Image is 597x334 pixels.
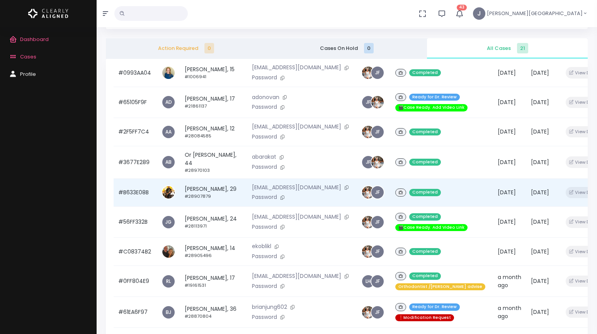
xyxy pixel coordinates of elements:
span: 🎬Case Ready. Add Video Link [395,104,468,111]
td: [PERSON_NAME], 29 [180,178,247,207]
p: Password [252,74,352,82]
p: [EMAIL_ADDRESS][DOMAIN_NAME] [252,183,352,192]
td: #3677E289 [114,146,157,178]
a: JF [371,67,384,79]
p: [EMAIL_ADDRESS][DOMAIN_NAME] [252,63,352,72]
span: [DATE] [531,98,549,106]
span: ❗Modification Request [395,314,454,322]
a: AA [162,126,175,138]
a: JG [162,216,175,228]
td: [PERSON_NAME], 36 [180,297,247,328]
p: Password [252,313,352,322]
span: Completed [409,189,441,196]
small: #28907879 [185,193,211,199]
span: Completed [409,128,441,136]
small: #19161531 [185,282,206,288]
span: Completed [409,248,441,255]
p: Password [252,133,352,141]
a: JF [371,126,384,138]
small: #28084585 [185,133,211,139]
span: Cases On Hold [273,45,421,52]
span: Completed [409,69,441,77]
td: Or [PERSON_NAME], 44 [180,146,247,178]
span: [DATE] [531,248,549,255]
a: JF [362,156,374,168]
span: [DATE] [498,158,516,166]
small: #1006941 [185,74,206,80]
td: [PERSON_NAME], 12 [180,118,247,146]
small: #28870804 [185,313,211,319]
small: #28113971 [185,223,207,229]
td: #C08374B2 [114,238,157,266]
p: [EMAIL_ADDRESS][DOMAIN_NAME] [252,272,352,281]
td: [PERSON_NAME], 14 [180,238,247,266]
span: All Cases [433,45,582,52]
a: Logo Horizontal [28,5,68,22]
td: [PERSON_NAME], 15 [180,59,247,87]
span: [PERSON_NAME][GEOGRAPHIC_DATA] [487,10,583,17]
p: [EMAIL_ADDRESS][DOMAIN_NAME] [252,123,352,131]
span: Action Required [112,45,260,52]
span: Ready for Dr. Review [409,94,460,101]
small: #21861137 [185,103,207,109]
td: [PERSON_NAME], 24 [180,207,247,238]
a: LH [362,275,374,288]
span: Completed [409,213,441,221]
span: [DATE] [531,128,549,135]
td: #0FF804E9 [114,266,157,297]
a: JF [371,186,384,199]
span: [DATE] [531,277,549,285]
td: [PERSON_NAME], 17 [180,266,247,297]
td: #65105F9F [114,87,157,118]
span: [DATE] [498,98,516,106]
p: abarakat [252,153,352,161]
p: Password [252,193,352,202]
span: [DATE] [531,308,549,316]
span: [DATE] [498,69,516,77]
small: #28905496 [185,252,212,259]
span: RL [162,275,175,288]
a: BJ [162,306,175,319]
span: Profile [20,70,36,78]
p: Password [252,252,352,261]
p: Password [252,223,352,231]
a: JF [371,245,384,258]
p: [EMAIL_ADDRESS][DOMAIN_NAME] [252,213,352,221]
span: [DATE] [531,188,549,196]
td: #0993AA04 [114,59,157,87]
a: JF [362,96,374,108]
span: Ready for Dr. Review [409,303,460,311]
span: 0 [364,43,374,53]
span: [DATE] [531,158,549,166]
p: ekoblikl [252,242,352,251]
a: AB [162,156,175,168]
p: Password [252,163,352,171]
td: #B633E08B [114,178,157,207]
span: 0 [204,43,214,53]
p: Password [252,103,352,111]
a: JF [371,216,384,228]
span: [DATE] [498,128,516,135]
span: [DATE] [531,69,549,77]
span: [DATE] [498,218,516,226]
span: [DATE] [498,248,516,255]
span: Completed [409,272,441,280]
span: [DATE] [498,188,516,196]
span: J [473,7,485,20]
p: brianjung602 [252,303,352,312]
span: a month ago [498,273,521,289]
span: JF [371,306,384,319]
a: JF [371,275,384,288]
p: Password [252,282,352,291]
p: adonovan [252,93,352,102]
